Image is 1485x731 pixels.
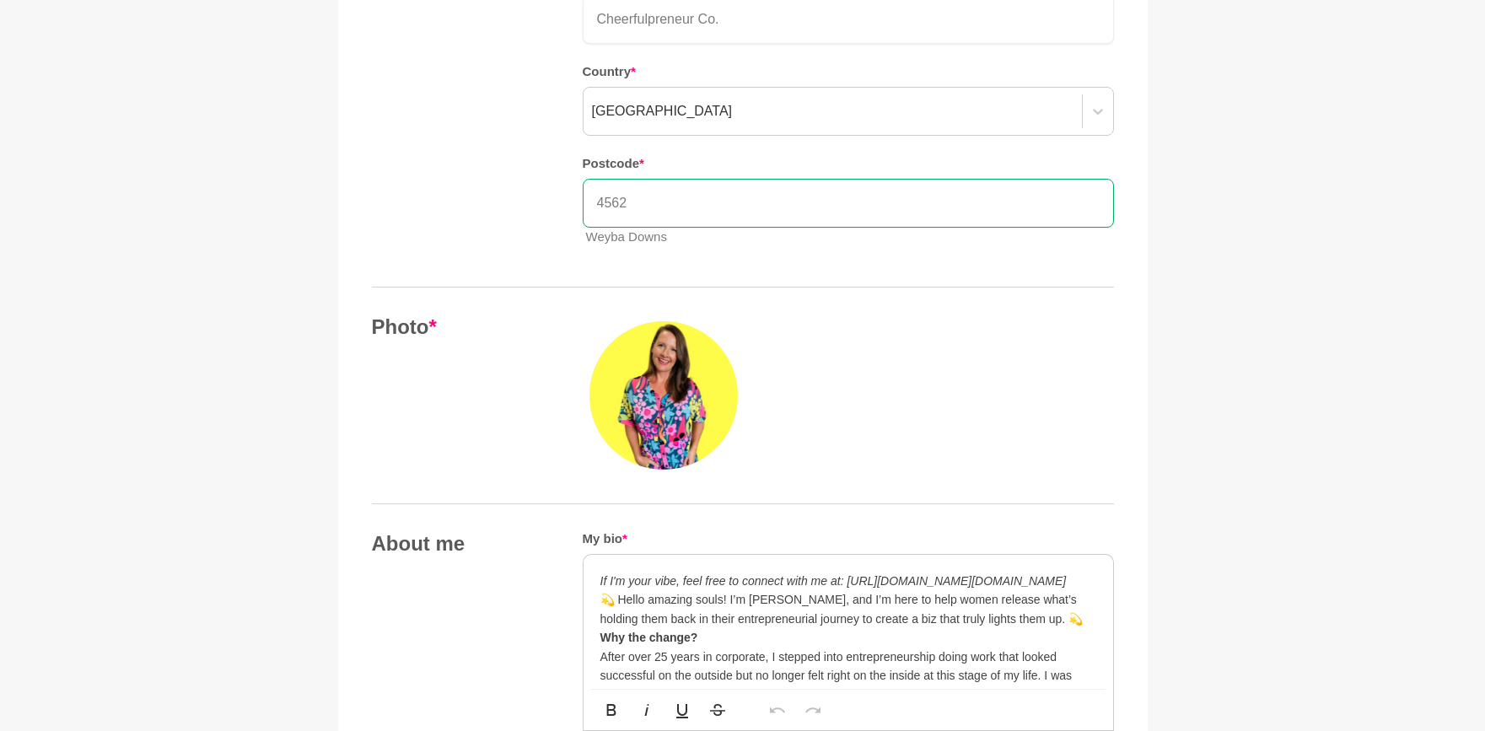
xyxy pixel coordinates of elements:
[761,693,794,727] button: Undo (⌘Z)
[666,693,698,727] button: Underline (⌘U)
[600,590,1096,628] p: 💫 Hello amazing souls! I’m [PERSON_NAME], and I’m here to help women release what’s holding them ...
[372,531,549,556] h4: About me
[583,64,1114,80] h5: Country
[583,179,1114,228] input: Postcode
[702,693,734,727] button: Strikethrough (⌘S)
[583,531,1114,547] h5: My bio
[372,314,549,340] h4: Photo
[631,693,663,727] button: Italic (⌘I)
[583,156,1114,172] h5: Postcode
[600,574,1067,588] em: If I'm your vibe, feel free to connect with me at: [URL][DOMAIN_NAME][DOMAIN_NAME]
[586,228,1114,247] p: Weyba Downs
[600,631,698,644] strong: Why the change?
[592,101,733,121] div: [GEOGRAPHIC_DATA]
[600,648,1096,723] p: After over 25 years in corporate, I stepped into entrepreneurship doing work that looked successf...
[797,693,829,727] button: Redo (⌘⇧Z)
[595,693,627,727] button: Bold (⌘B)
